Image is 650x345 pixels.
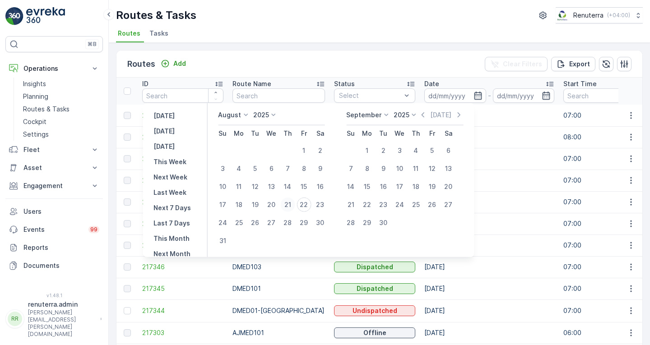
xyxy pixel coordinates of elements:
[559,213,649,235] td: 07:00
[157,58,190,69] button: Add
[297,161,311,176] div: 8
[296,125,312,142] th: Friday
[280,198,295,212] div: 21
[424,88,486,103] input: dd/mm/yyyy
[425,161,439,176] div: 12
[5,202,103,221] a: Users
[142,79,149,88] p: ID
[313,216,327,230] div: 30
[264,198,279,212] div: 20
[232,198,246,212] div: 18
[28,309,96,338] p: [PERSON_NAME][EMAIL_ADDRESS][PERSON_NAME][DOMAIN_NAME]
[215,216,230,230] div: 24
[247,125,263,142] th: Tuesday
[142,198,223,207] span: 217349
[425,143,439,158] div: 5
[409,179,423,194] div: 18
[5,177,103,195] button: Engagement
[430,110,451,120] p: [DATE]
[228,256,330,278] td: DMED103
[312,125,328,142] th: Saturday
[124,112,131,119] div: Toggle Row Selected
[441,179,455,194] div: 20
[264,179,279,194] div: 13
[441,161,455,176] div: 13
[556,10,570,20] img: Screenshot_2024-07-26_at_13.33.01.png
[228,278,330,299] td: DMED101
[559,170,649,191] td: 07:00
[232,88,325,103] input: Search
[19,90,103,103] a: Planning
[142,219,223,228] span: 217348
[313,143,327,158] div: 2
[124,242,131,249] div: Toggle Row Selected
[420,322,559,344] td: [DATE]
[232,179,246,194] div: 11
[409,161,423,176] div: 11
[5,300,103,338] button: RRrenuterra.admin[PERSON_NAME][EMAIL_ADDRESS][PERSON_NAME][DOMAIN_NAME]
[8,312,22,326] div: RR
[280,179,295,194] div: 14
[493,88,555,103] input: dd/mm/yyyy
[313,161,327,176] div: 9
[5,159,103,177] button: Asset
[344,216,358,230] div: 28
[142,284,223,293] span: 217345
[19,103,103,115] a: Routes & Tasks
[420,105,559,126] td: [DATE]
[559,126,649,148] td: 08:00
[420,256,559,278] td: [DATE]
[28,300,96,309] p: renuterra.admin
[559,235,649,256] td: 07:00
[124,177,131,184] div: Toggle Row Selected
[142,306,223,315] span: 217344
[563,79,597,88] p: Start Time
[376,143,390,158] div: 2
[228,322,330,344] td: AJMED101
[142,328,223,337] a: 217303
[23,225,83,234] p: Events
[559,148,649,170] td: 07:00
[5,141,103,159] button: Fleet
[264,161,279,176] div: 6
[334,283,415,294] button: Dispatched
[150,110,178,121] button: Yesterday
[23,261,99,270] p: Documents
[408,125,424,142] th: Thursday
[231,125,247,142] th: Monday
[124,285,131,292] div: Toggle Row Selected
[420,299,559,322] td: [DATE]
[153,234,190,243] p: This Month
[19,128,103,141] a: Settings
[142,88,223,103] input: Search
[150,156,190,167] button: This Week
[360,216,374,230] div: 29
[232,161,246,176] div: 4
[118,29,140,38] span: Routes
[559,105,649,126] td: 07:00
[360,179,374,194] div: 15
[142,111,223,120] a: 217392
[297,216,311,230] div: 29
[297,143,311,158] div: 1
[23,207,99,216] p: Users
[425,198,439,212] div: 26
[409,198,423,212] div: 25
[124,155,131,162] div: Toggle Row Selected
[392,143,407,158] div: 3
[23,79,46,88] p: Insights
[420,213,559,235] td: [DATE]
[218,110,241,120] p: August
[150,218,194,229] button: Last 7 Days
[559,278,649,299] td: 07:00
[353,306,397,315] p: Undispatched
[357,262,393,271] p: Dispatched
[376,161,390,176] div: 9
[150,248,194,259] button: Next Month
[215,234,230,248] div: 31
[150,172,191,183] button: Next Week
[360,161,374,176] div: 8
[392,161,407,176] div: 10
[343,125,359,142] th: Sunday
[142,262,223,271] span: 217346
